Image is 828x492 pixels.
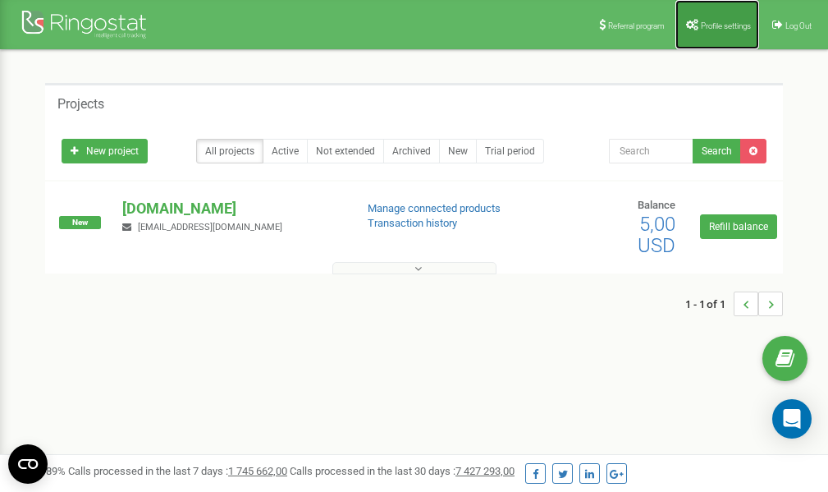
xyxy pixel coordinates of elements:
[57,97,104,112] h5: Projects
[700,214,777,239] a: Refill balance
[122,198,341,219] p: [DOMAIN_NAME]
[228,465,287,477] u: 1 745 662,00
[638,199,675,211] span: Balance
[685,292,734,316] span: 1 - 1 of 1
[772,399,812,439] div: Open Intercom Messenger
[307,139,384,163] a: Not extended
[290,465,515,477] span: Calls processed in the last 30 days :
[693,139,741,163] button: Search
[609,139,693,163] input: Search
[368,217,457,229] a: Transaction history
[383,139,440,163] a: Archived
[476,139,544,163] a: Trial period
[701,21,751,30] span: Profile settings
[785,21,812,30] span: Log Out
[608,21,665,30] span: Referral program
[8,444,48,484] button: Open CMP widget
[439,139,477,163] a: New
[68,465,287,477] span: Calls processed in the last 7 days :
[59,216,101,229] span: New
[138,222,282,232] span: [EMAIL_ADDRESS][DOMAIN_NAME]
[368,202,501,214] a: Manage connected products
[685,275,783,333] nav: ...
[455,465,515,477] u: 7 427 293,00
[196,139,263,163] a: All projects
[638,213,675,257] span: 5,00 USD
[263,139,308,163] a: Active
[62,139,148,163] a: New project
